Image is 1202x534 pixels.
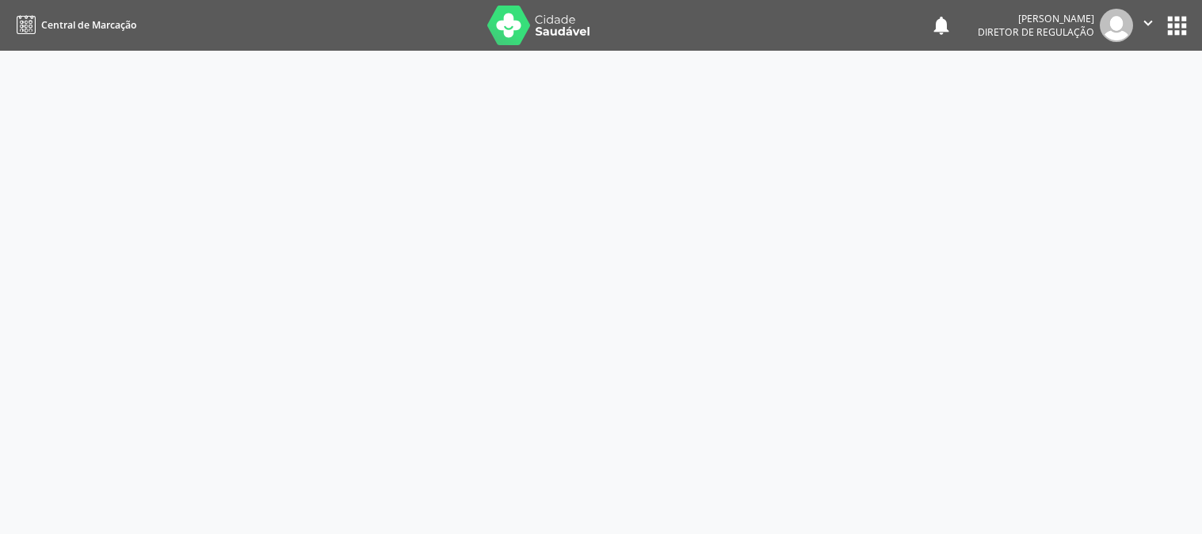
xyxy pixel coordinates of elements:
[978,25,1094,39] span: Diretor de regulação
[930,14,952,36] button: notifications
[1163,12,1191,40] button: apps
[1133,9,1163,42] button: 
[978,12,1094,25] div: [PERSON_NAME]
[11,12,136,38] a: Central de Marcação
[41,18,136,32] span: Central de Marcação
[1139,14,1157,32] i: 
[1100,9,1133,42] img: img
